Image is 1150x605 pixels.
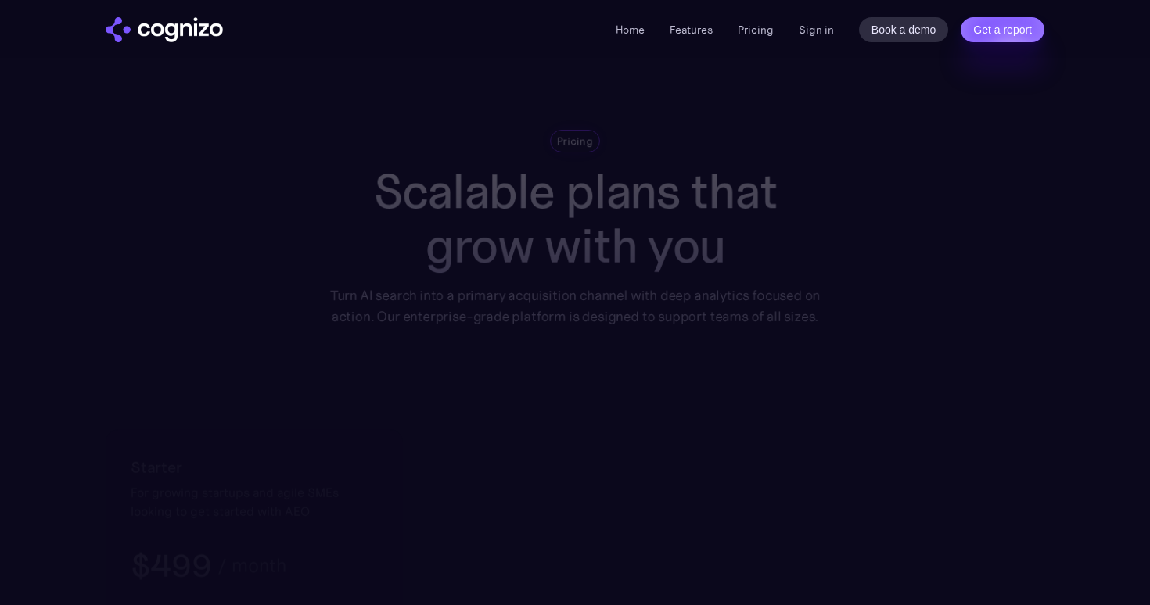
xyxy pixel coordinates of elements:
[131,455,378,480] h2: Starter
[557,134,593,149] div: Pricing
[106,17,223,42] img: cognizo logo
[217,557,286,575] div: / month
[131,546,211,586] h3: $499
[106,17,223,42] a: home
[859,17,949,42] a: Book a demo
[131,483,378,521] div: For growing startups and agile SMEs looking to get started with AEO
[738,23,774,37] a: Pricing
[318,285,831,328] div: Turn AI search into a primary acquisition channel with deep analytics focused on action. Our ente...
[318,164,831,273] h1: Scalable plans that grow with you
[616,23,645,37] a: Home
[799,20,834,39] a: Sign in
[961,17,1044,42] a: Get a report
[670,23,713,37] a: Features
